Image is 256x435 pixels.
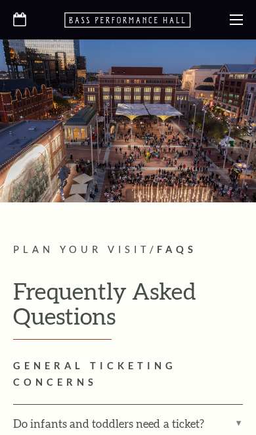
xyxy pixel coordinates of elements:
span: Plan Your Visit [13,244,150,255]
p: / [13,242,243,258]
h2: GENERAL TICKETING CONCERNS [13,358,243,391]
span: FAQs [157,244,197,255]
h1: Frequently Asked Questions [13,278,243,340]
